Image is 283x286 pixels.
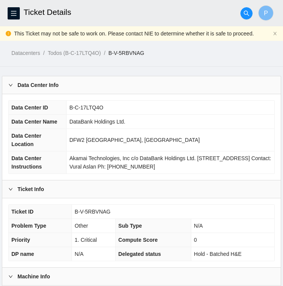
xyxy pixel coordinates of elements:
span: Hold - Batched H&E [194,251,242,257]
span: N/A [75,251,83,257]
b: Data Center Info [17,81,59,89]
b: Ticket Info [17,185,44,193]
span: P [264,8,268,18]
span: Data Center ID [11,104,48,111]
div: Machine Info [2,268,281,285]
span: 1. Critical [75,237,97,243]
div: Data Center Info [2,76,281,94]
span: Problem Type [11,223,46,229]
span: DFW2 [GEOGRAPHIC_DATA], [GEOGRAPHIC_DATA] [69,137,200,143]
span: right [8,187,13,191]
span: menu [8,10,19,16]
span: Ticket ID [11,209,33,215]
button: search [240,7,253,19]
span: right [8,83,13,87]
span: B-V-5RBVNAG [75,209,110,215]
span: DataBank Holdings Ltd. [69,119,125,125]
a: Todos (B-C-17LTQ4O) [48,50,101,56]
button: menu [8,7,20,19]
span: DP name [11,251,34,257]
span: right [8,274,13,279]
span: Data Center Instructions [11,155,42,170]
span: B-C-17LTQ4O [69,104,103,111]
span: 0 [194,237,197,243]
a: B-V-5RBVNAG [108,50,144,56]
span: Delegated status [118,251,161,257]
div: Ticket Info [2,180,281,198]
span: N/A [194,223,203,229]
span: Priority [11,237,30,243]
span: search [241,10,252,16]
span: Data Center Location [11,133,41,147]
span: / [43,50,45,56]
button: P [258,5,273,21]
span: / [104,50,105,56]
span: Compute Score [118,237,157,243]
b: Machine Info [17,272,50,281]
span: Other [75,223,88,229]
span: Akamai Technologies, Inc c/o DataBank Holdings Ltd. [STREET_ADDRESS] Contact: Vural Aslan Ph: [PH... [69,155,271,170]
a: Datacenters [11,50,40,56]
span: Data Center Name [11,119,57,125]
span: Sub Type [118,223,142,229]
